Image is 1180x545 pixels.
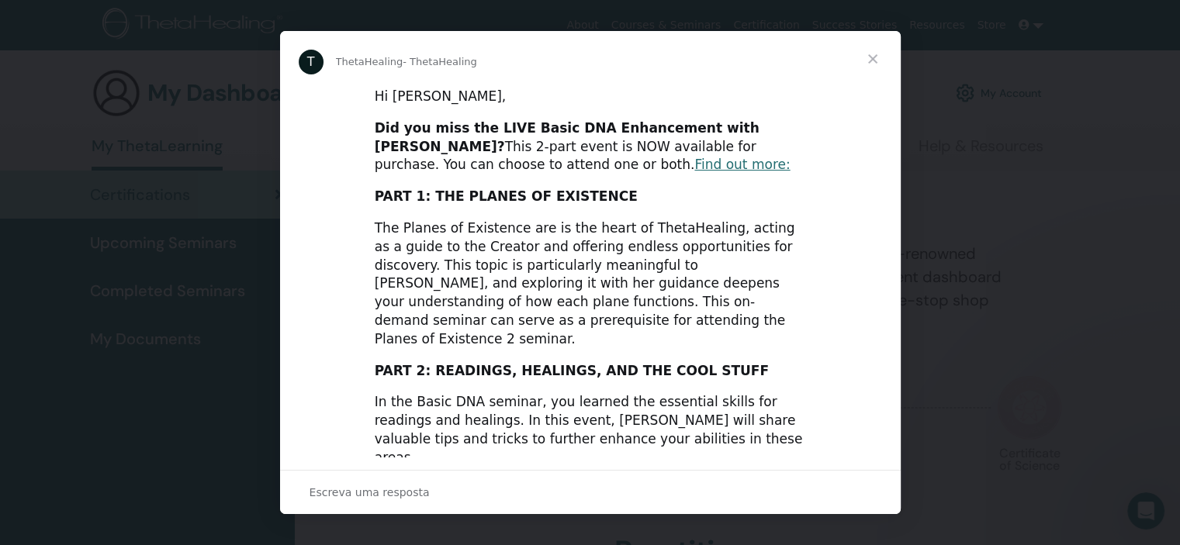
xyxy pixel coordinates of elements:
[375,120,760,154] b: Did you miss the LIVE Basic DNA Enhancement with [PERSON_NAME]?
[375,188,638,204] b: PART 1: THE PLANES OF EXISTENCE
[375,393,806,467] div: In the Basic DNA seminar, you learned the essential skills for readings and healings. In this eve...
[280,470,901,514] div: Abra a conversa e responda
[336,56,403,67] span: ThetaHealing
[845,31,901,87] span: Fechar
[375,219,806,349] div: The Planes of Existence are is the heart of ThetaHealing, acting as a guide to the Creator and of...
[403,56,477,67] span: - ThetaHealing
[299,50,324,74] div: Profile image for ThetaHealing
[375,119,806,174] div: This 2-part event is NOW available for purchase. You can choose to attend one or both.
[375,363,769,378] b: PART 2: READINGS, HEALINGS, AND THE COOL STUFF
[310,482,430,502] span: Escreva uma resposta
[694,157,790,172] a: Find out more:
[375,88,806,106] div: Hi [PERSON_NAME],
